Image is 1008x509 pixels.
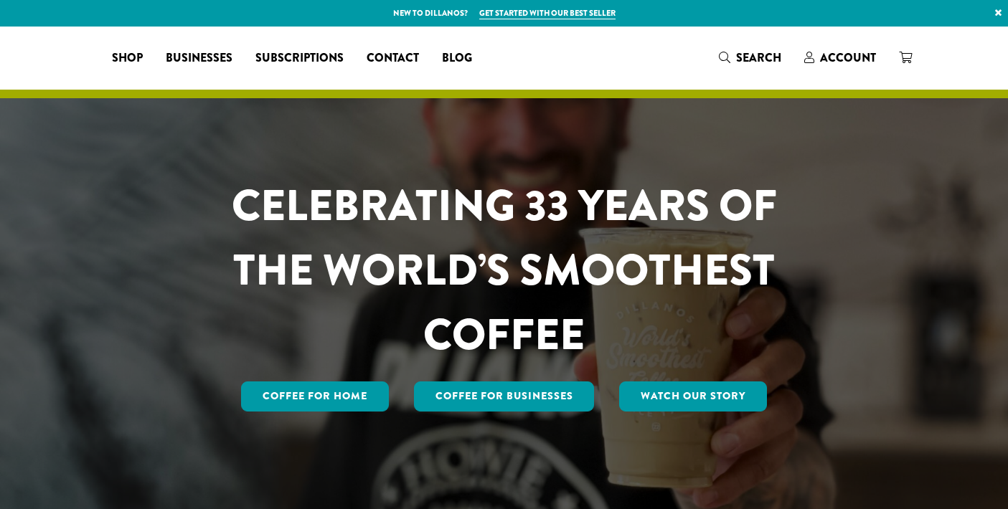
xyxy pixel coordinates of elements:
[707,46,793,70] a: Search
[414,381,595,412] a: Coffee For Businesses
[820,49,876,66] span: Account
[189,173,819,367] h1: CELEBRATING 33 YEARS OF THE WORLD’S SMOOTHEST COFFEE
[166,49,232,67] span: Businesses
[255,49,344,67] span: Subscriptions
[479,7,616,19] a: Get started with our best seller
[241,381,389,412] a: Coffee for Home
[100,47,154,70] a: Shop
[619,381,767,412] a: Watch Our Story
[112,49,143,67] span: Shop
[442,49,472,67] span: Blog
[736,49,781,66] span: Search
[367,49,419,67] span: Contact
